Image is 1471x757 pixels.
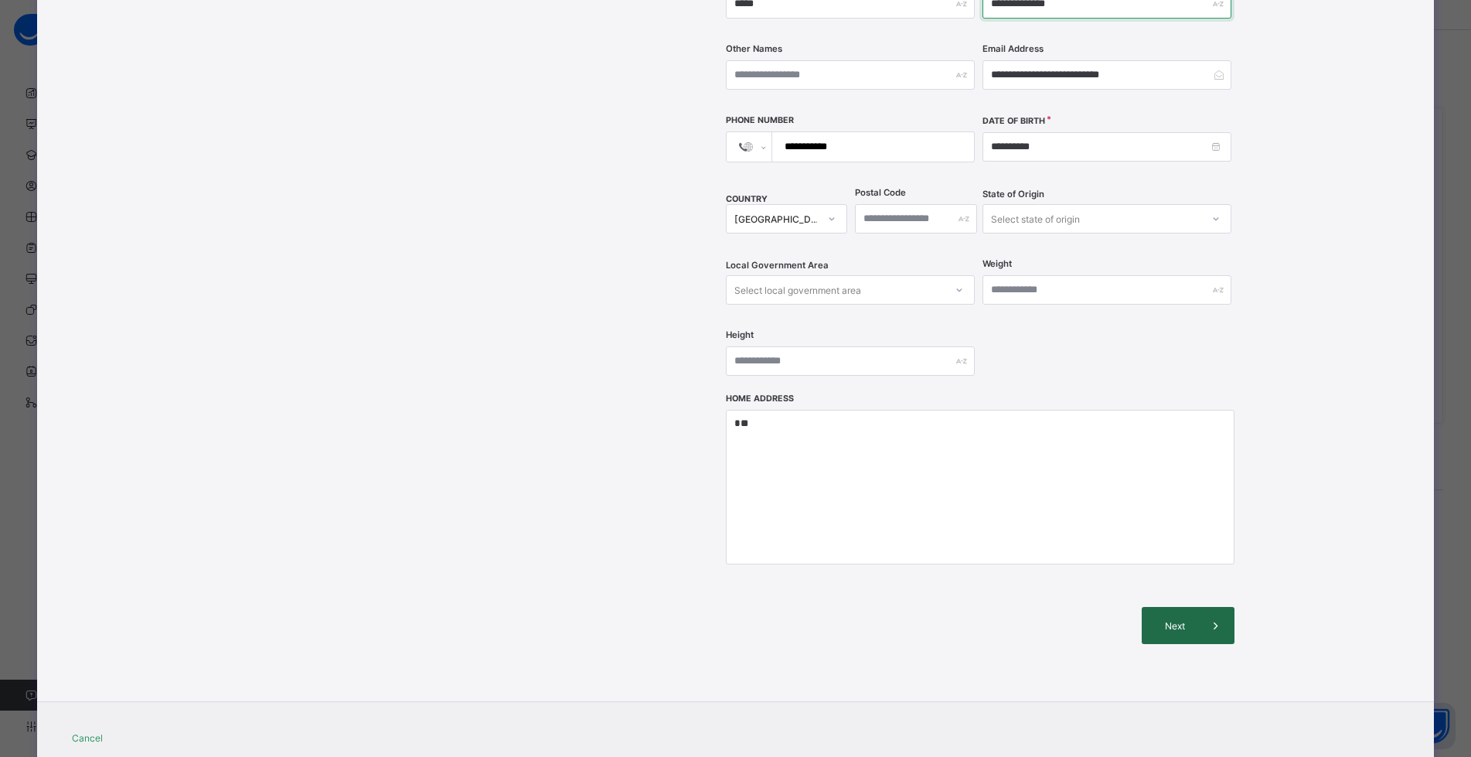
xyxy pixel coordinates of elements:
[726,194,768,204] span: COUNTRY
[726,260,829,271] span: Local Government Area
[982,116,1045,126] label: Date of Birth
[982,189,1044,199] span: State of Origin
[726,329,754,340] label: Height
[855,187,906,198] label: Postal Code
[72,732,103,744] span: Cancel
[734,213,819,225] div: [GEOGRAPHIC_DATA]
[734,275,861,305] div: Select local government area
[726,394,794,404] label: Home Address
[982,258,1012,269] label: Weight
[1153,620,1197,632] span: Next
[726,43,782,54] label: Other Names
[991,204,1080,234] div: Select state of origin
[726,115,794,125] label: Phone Number
[982,43,1044,54] label: Email Address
